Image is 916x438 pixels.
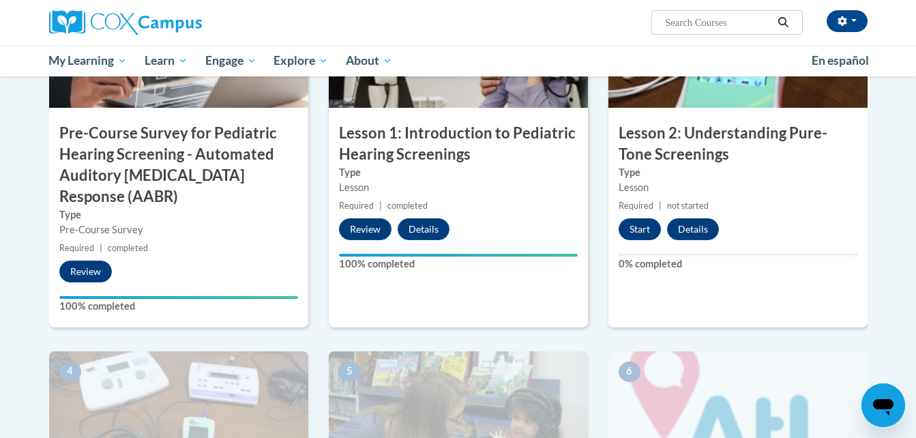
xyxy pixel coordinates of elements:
button: Start [619,218,661,240]
label: Type [59,207,298,222]
span: not started [667,201,709,211]
label: 100% completed [59,299,298,314]
span: Required [619,201,653,211]
span: About [346,53,392,69]
span: | [379,201,382,211]
button: Details [667,218,719,240]
a: Engage [196,45,265,76]
span: Required [59,243,94,253]
span: 4 [59,362,81,382]
h3: Pre-Course Survey for Pediatric Hearing Screening - Automated Auditory [MEDICAL_DATA] Response (A... [49,123,308,207]
iframe: Button to launch messaging window [861,383,905,427]
div: Pre-Course Survey [59,222,298,237]
input: Search Courses [664,14,773,31]
button: Search [773,14,793,31]
span: Explore [274,53,328,69]
a: Cox Campus [49,10,308,35]
span: completed [387,201,428,211]
h3: Lesson 2: Understanding Pure-Tone Screenings [608,123,868,165]
a: About [337,45,401,76]
label: Type [619,165,857,180]
span: My Learning [48,53,127,69]
span: Required [339,201,374,211]
span: 5 [339,362,361,382]
img: Cox Campus [49,10,202,35]
button: Details [398,218,449,240]
label: 100% completed [339,257,578,272]
h3: Lesson 1: Introduction to Pediatric Hearing Screenings [329,123,588,165]
span: 6 [619,362,640,382]
a: En español [803,46,878,75]
button: Review [59,261,112,282]
span: | [659,201,662,211]
a: My Learning [40,45,136,76]
button: Review [339,218,391,240]
div: Lesson [339,180,578,195]
a: Learn [136,45,196,76]
div: Main menu [29,45,888,76]
a: Explore [265,45,337,76]
span: En español [812,53,869,68]
span: Learn [145,53,188,69]
span: | [100,243,102,253]
div: Your progress [59,296,298,299]
div: Your progress [339,254,578,257]
button: Account Settings [827,10,868,32]
label: Type [339,165,578,180]
span: completed [108,243,148,253]
label: 0% completed [619,257,857,272]
div: Lesson [619,180,857,195]
span: Engage [205,53,256,69]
